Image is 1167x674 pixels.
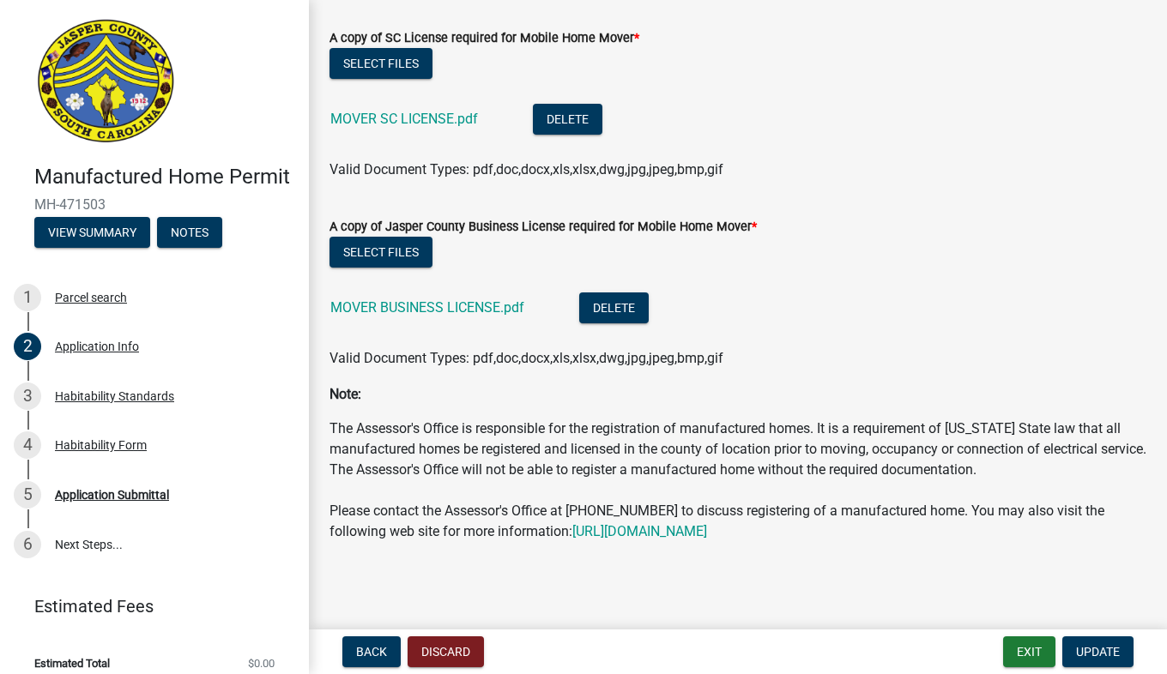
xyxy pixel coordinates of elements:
[330,299,524,316] a: MOVER BUSINESS LICENSE.pdf
[14,531,41,558] div: 6
[34,196,275,213] span: MH-471503
[55,489,169,501] div: Application Submittal
[330,350,723,366] span: Valid Document Types: pdf,doc,docx,xls,xlsx,dwg,jpg,jpeg,bmp,gif
[330,48,432,79] button: Select files
[157,217,222,248] button: Notes
[1076,645,1120,659] span: Update
[14,481,41,509] div: 5
[579,292,649,323] button: Delete
[408,636,484,667] button: Discard
[533,104,602,135] button: Delete
[34,18,178,147] img: Jasper County, South Carolina
[579,301,649,317] wm-modal-confirm: Delete Document
[55,439,147,451] div: Habitability Form
[533,112,602,129] wm-modal-confirm: Delete Document
[14,382,41,410] div: 3
[34,226,150,240] wm-modal-confirm: Summary
[34,165,295,190] h4: Manufactured Home Permit
[330,111,478,127] a: MOVER SC LICENSE.pdf
[330,386,361,402] strong: Note:
[14,431,41,459] div: 4
[157,226,222,240] wm-modal-confirm: Notes
[330,221,757,233] label: A copy of Jasper County Business License required for Mobile Home Mover
[55,340,139,352] div: Application Info
[572,523,707,539] a: [URL][DOMAIN_NAME]
[34,658,110,669] span: Estimated Total
[330,33,639,45] label: A copy of SC License required for Mobile Home Mover
[14,284,41,311] div: 1
[1003,636,1055,667] button: Exit
[342,636,401,667] button: Back
[248,658,275,669] span: $0.00
[34,217,150,248] button: View Summary
[1062,636,1134,667] button: Update
[356,645,387,659] span: Back
[55,292,127,304] div: Parcel search
[330,237,432,268] button: Select files
[330,161,723,178] span: Valid Document Types: pdf,doc,docx,xls,xlsx,dwg,jpg,jpeg,bmp,gif
[14,333,41,360] div: 2
[330,418,1146,542] p: The Assessor's Office is responsible for the registration of manufactured homes. It is a requirem...
[14,589,281,623] a: Estimated Fees
[55,390,174,402] div: Habitability Standards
